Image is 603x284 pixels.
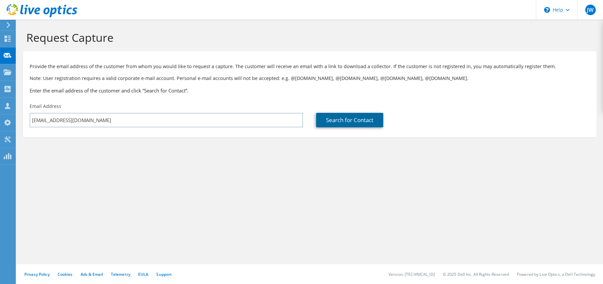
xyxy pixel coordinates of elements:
a: Privacy Policy [24,271,50,277]
a: Cookies [58,271,73,277]
a: EULA [138,271,148,277]
h1: Request Capture [26,31,590,44]
a: Search for Contact [316,113,383,127]
label: Email Address [30,103,61,110]
h3: Enter the email address of the customer and click “Search for Contact”. [30,87,590,94]
li: © 2025 Dell Inc. All Rights Reserved [443,271,509,277]
p: Note: User registration requires a valid corporate e-mail account. Personal e-mail accounts will ... [30,75,590,82]
a: Support [156,271,172,277]
p: Provide the email address of the customer from whom you would like to request a capture. The cust... [30,63,590,70]
li: Powered by Live Optics, a Dell Technology [517,271,595,277]
a: Telemetry [111,271,130,277]
span: JW [585,5,596,15]
svg: \n [544,7,550,13]
li: Version: [TECHNICAL_ID] [389,271,435,277]
a: Ads & Email [81,271,103,277]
